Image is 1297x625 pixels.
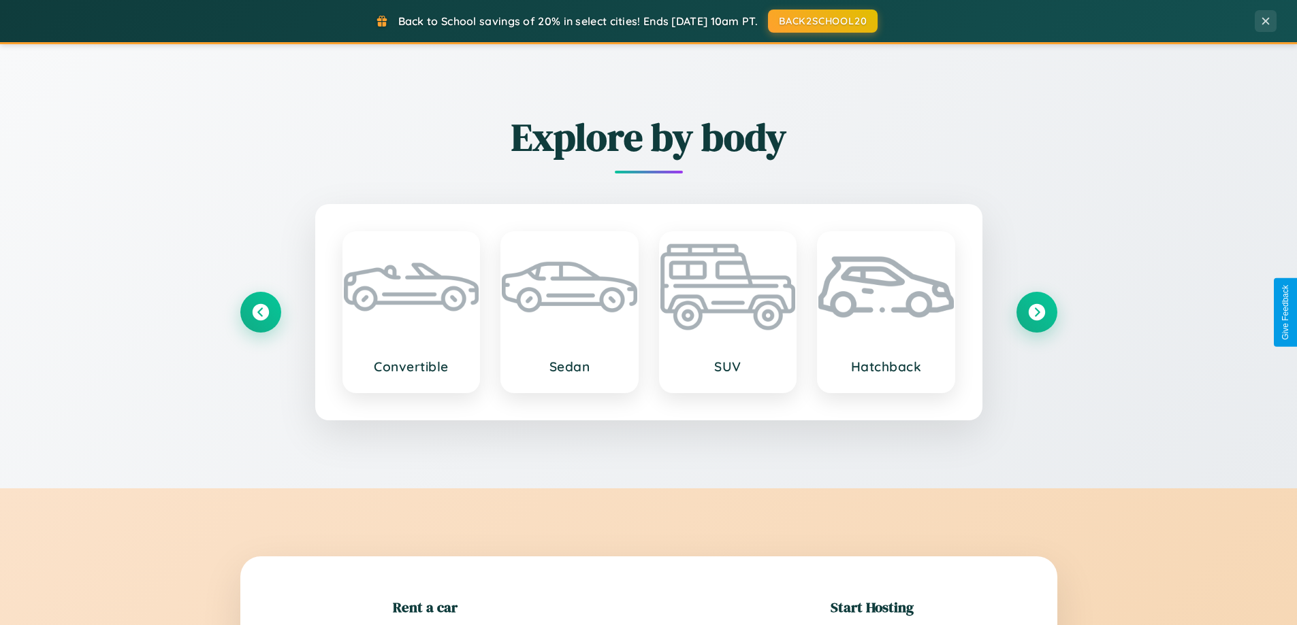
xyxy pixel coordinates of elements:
h2: Explore by body [240,111,1057,163]
h2: Start Hosting [831,597,914,617]
div: Give Feedback [1281,285,1290,340]
h3: SUV [674,358,782,375]
span: Back to School savings of 20% in select cities! Ends [DATE] 10am PT. [398,14,758,28]
h3: Convertible [357,358,466,375]
h3: Hatchback [832,358,940,375]
h3: Sedan [515,358,624,375]
h2: Rent a car [393,597,458,617]
button: BACK2SCHOOL20 [768,10,878,33]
